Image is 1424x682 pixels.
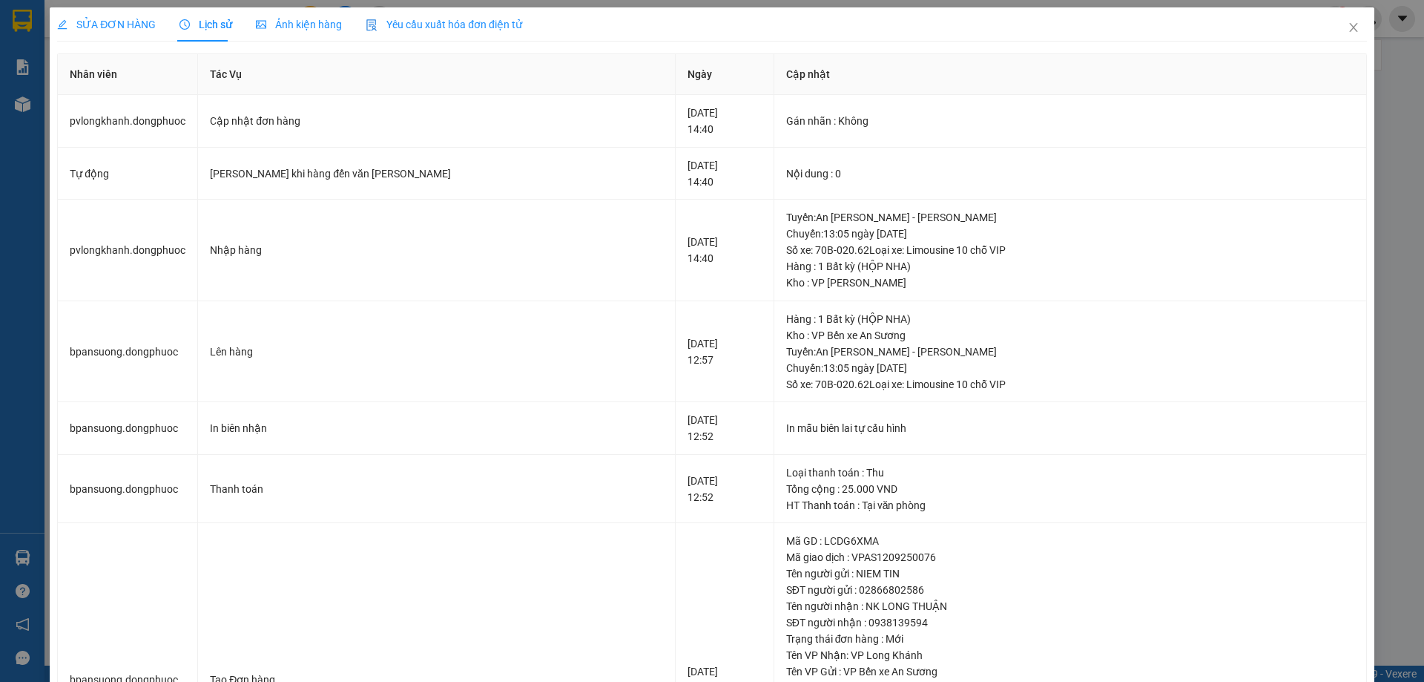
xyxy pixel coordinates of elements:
[786,631,1354,647] div: Trạng thái đơn hàng : Mới
[58,95,198,148] td: pvlongkhanh.dongphuoc
[58,54,198,95] th: Nhân viên
[179,19,190,30] span: clock-circle
[786,465,1354,481] div: Loại thanh toán : Thu
[256,19,342,30] span: Ảnh kiện hàng
[1333,7,1374,49] button: Close
[786,113,1354,129] div: Gán nhãn : Không
[786,275,1354,291] div: Kho : VP [PERSON_NAME]
[688,473,762,505] div: [DATE] 12:52
[58,402,198,455] td: bpansuong.dongphuoc
[786,344,1354,393] div: Tuyến : An [PERSON_NAME] - [PERSON_NAME] Chuyến: 13:05 ngày [DATE] Số xe: 70B-020.62 Loại xe: Lim...
[688,234,762,266] div: [DATE] 14:40
[676,54,774,95] th: Ngày
[179,19,232,30] span: Lịch sử
[58,455,198,524] td: bpansuong.dongphuoc
[688,335,762,368] div: [DATE] 12:57
[57,19,67,30] span: edit
[210,344,662,360] div: Lên hàng
[366,19,378,31] img: icon
[210,420,662,436] div: In biên nhận
[774,54,1367,95] th: Cập nhật
[366,19,522,30] span: Yêu cầu xuất hóa đơn điện tử
[786,497,1354,514] div: HT Thanh toán : Tại văn phòng
[786,533,1354,549] div: Mã GD : LCDG6XMA
[786,614,1354,631] div: SĐT người nhận : 0938139594
[58,301,198,403] td: bpansuong.dongphuoc
[210,481,662,497] div: Thanh toán
[1348,22,1359,33] span: close
[210,113,662,129] div: Cập nhật đơn hàng
[786,258,1354,275] div: Hàng : 1 Bất kỳ (HỘP NHA)
[786,582,1354,598] div: SĐT người gửi : 02866802586
[786,311,1354,327] div: Hàng : 1 Bất kỳ (HỘP NHA)
[58,200,198,301] td: pvlongkhanh.dongphuoc
[57,19,156,30] span: SỬA ĐƠN HÀNG
[210,242,662,258] div: Nhập hàng
[688,157,762,190] div: [DATE] 14:40
[198,54,675,95] th: Tác Vụ
[786,598,1354,614] div: Tên người nhận : NK LONG THUẬN
[786,209,1354,258] div: Tuyến : An [PERSON_NAME] - [PERSON_NAME] Chuyến: 13:05 ngày [DATE] Số xe: 70B-020.62 Loại xe: Lim...
[58,148,198,200] td: Tự động
[786,647,1354,663] div: Tên VP Nhận: VP Long Khánh
[786,327,1354,344] div: Kho : VP Bến xe An Sương
[786,663,1354,680] div: Tên VP Gửi : VP Bến xe An Sương
[786,481,1354,497] div: Tổng cộng : 25.000 VND
[786,549,1354,565] div: Mã giao dịch : VPAS1209250076
[688,412,762,445] div: [DATE] 12:52
[786,165,1354,182] div: Nội dung : 0
[786,420,1354,436] div: In mẫu biên lai tự cấu hình
[688,105,762,137] div: [DATE] 14:40
[786,565,1354,582] div: Tên người gửi : NIEM TIN
[210,165,662,182] div: [PERSON_NAME] khi hàng đến văn [PERSON_NAME]
[256,19,266,30] span: picture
